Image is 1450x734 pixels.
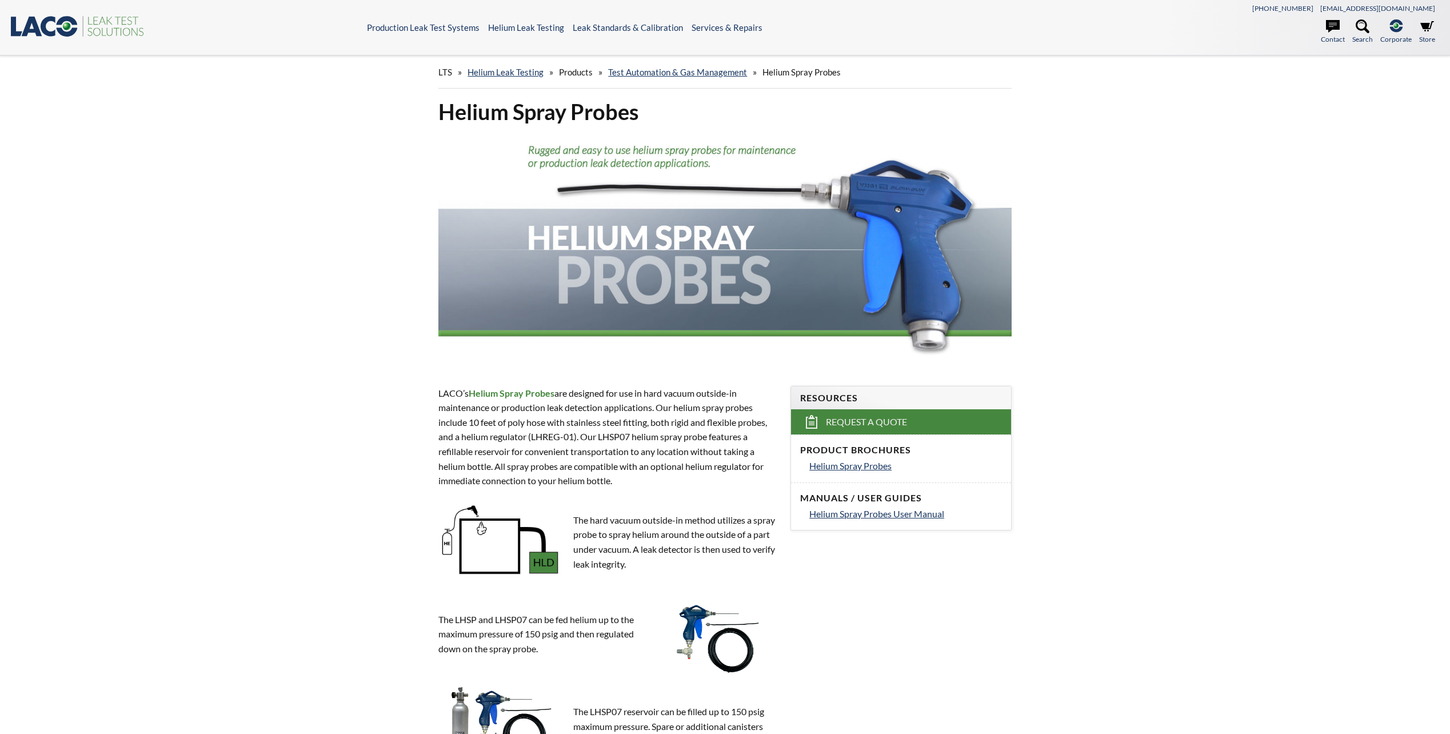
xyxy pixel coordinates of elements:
p: LACO’s are designed for use in hard vacuum outside-in maintenance or production leak detection ap... [438,386,777,488]
a: Production Leak Test Systems [367,22,480,33]
img: DSC_8723_-_WEB.png [648,596,777,681]
a: Services & Repairs [692,22,762,33]
a: Request a Quote [791,409,1011,434]
span: Request a Quote [826,416,907,428]
a: Helium Spray Probes [809,458,1002,473]
a: Search [1352,19,1373,45]
p: The hard vacuum outside-in method utilizes a spray probe to spray helium around the outside of a ... [573,513,777,571]
p: The LHSP and LHSP07 can be fed helium up to the maximum pressure of 150 psig and then regulated d... [438,612,636,656]
span: Helium Spray Probes [762,67,841,77]
h4: Product Brochures [800,444,1002,456]
span: LTS [438,67,452,77]
a: Contact [1321,19,1345,45]
img: Helium Spray Probe header [438,135,1011,364]
a: Helium Leak Testing [468,67,544,77]
div: » » » » [438,56,1011,89]
h4: Resources [800,392,1002,404]
span: Helium Spray Probes [469,388,554,398]
a: Leak Standards & Calibration [573,22,683,33]
img: Methods_Graphics_Hard_Vacuum_Outside-in_-_Copy.jpg [438,497,562,583]
span: Helium Spray Probes User Manual [809,508,944,519]
span: Helium Spray Probes [809,460,892,471]
a: [PHONE_NUMBER] [1252,4,1313,13]
a: Store [1419,19,1435,45]
span: Products [559,67,593,77]
a: Helium Leak Testing [488,22,564,33]
a: [EMAIL_ADDRESS][DOMAIN_NAME] [1320,4,1435,13]
span: Corporate [1380,34,1412,45]
a: Helium Spray Probes User Manual [809,506,1002,521]
a: Test Automation & Gas Management [608,67,747,77]
h4: Manuals / User Guides [800,492,1002,504]
h1: Helium Spray Probes [438,98,1011,126]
